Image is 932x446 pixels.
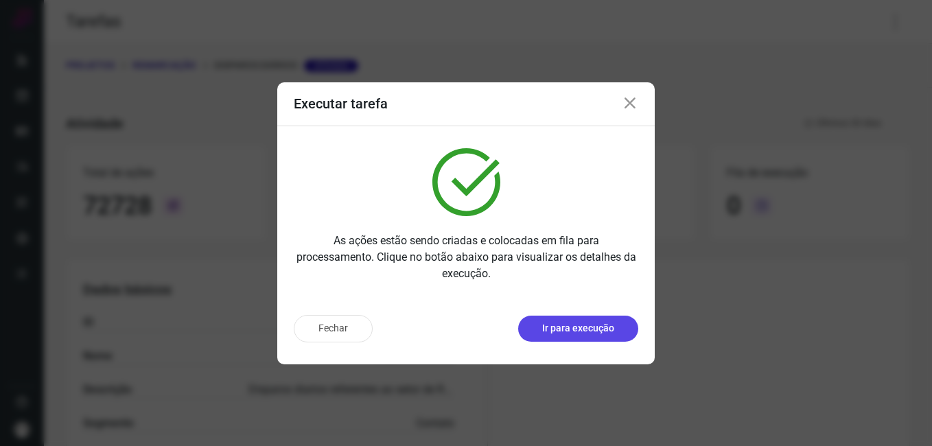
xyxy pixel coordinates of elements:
button: Ir para execução [518,316,638,342]
img: verified.svg [432,148,500,216]
button: Fechar [294,315,373,342]
p: As ações estão sendo criadas e colocadas em fila para processamento. Clique no botão abaixo para ... [294,233,638,282]
p: Ir para execução [542,321,614,336]
h3: Executar tarefa [294,95,388,112]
